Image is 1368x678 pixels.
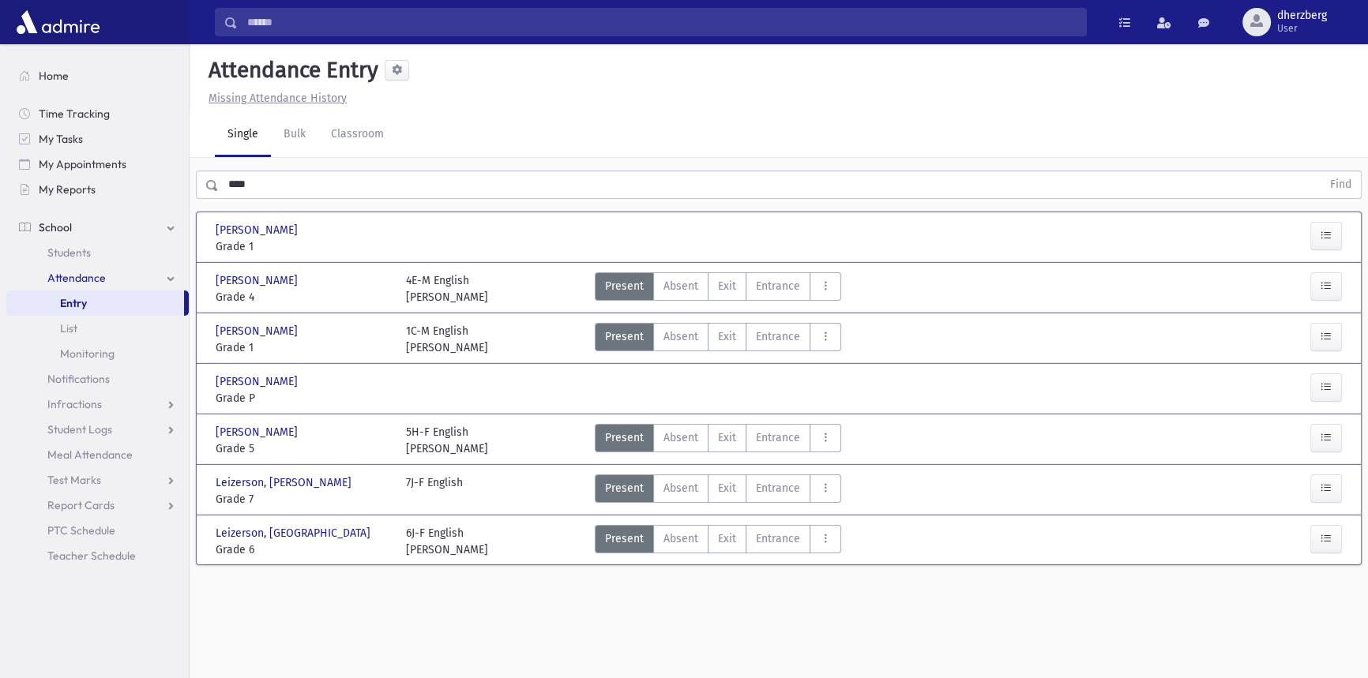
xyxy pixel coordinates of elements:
[595,525,841,558] div: AttTypes
[663,429,698,446] span: Absent
[6,63,189,88] a: Home
[216,440,390,457] span: Grade 5
[216,323,301,339] span: [PERSON_NAME]
[595,272,841,305] div: AttTypes
[756,480,800,496] span: Entrance
[663,530,698,547] span: Absent
[756,278,800,294] span: Entrance
[6,341,189,366] a: Monitoring
[595,323,841,356] div: AttTypes
[605,480,644,496] span: Present
[216,289,390,305] span: Grade 4
[39,69,69,83] span: Home
[39,182,96,197] span: My Reports
[216,272,301,289] span: [PERSON_NAME]
[718,480,736,496] span: Exit
[47,245,91,260] span: Students
[6,215,189,240] a: School
[47,397,102,411] span: Infractions
[6,177,189,202] a: My Reports
[216,541,390,558] span: Grade 6
[47,422,112,436] span: Student Logs
[718,429,736,446] span: Exit
[209,92,347,105] u: Missing Attendance History
[216,525,374,541] span: Leizerson, [GEOGRAPHIC_DATA]
[605,530,644,547] span: Present
[39,107,110,121] span: Time Tracking
[60,296,87,310] span: Entry
[756,530,800,547] span: Entrance
[39,220,72,234] span: School
[6,543,189,568] a: Teacher Schedule
[271,113,318,157] a: Bulk
[6,316,189,341] a: List
[47,473,101,487] span: Test Marks
[6,152,189,177] a: My Appointments
[406,323,488,356] div: 1C-M English [PERSON_NAME]
[6,518,189,543] a: PTC Schedule
[6,391,189,417] a: Infractions
[6,467,189,493] a: Test Marks
[756,328,800,345] span: Entrance
[47,549,136,563] span: Teacher Schedule
[6,290,184,316] a: Entry
[406,424,488,457] div: 5H-F English [PERSON_NAME]
[1277,9,1327,22] span: dherzberg
[216,339,390,356] span: Grade 1
[6,265,189,290] a: Attendance
[39,157,126,171] span: My Appointments
[663,328,698,345] span: Absent
[605,278,644,294] span: Present
[47,448,133,462] span: Meal Attendance
[406,525,488,558] div: 6J-F English [PERSON_NAME]
[13,6,103,38] img: AdmirePro
[406,474,463,508] div: 7J-F English
[47,498,115,512] span: Report Cards
[238,8,1086,36] input: Search
[406,272,488,305] div: 4E-M English [PERSON_NAME]
[47,523,115,538] span: PTC Schedule
[47,271,106,285] span: Attendance
[216,491,390,508] span: Grade 7
[1277,22,1327,35] span: User
[6,442,189,467] a: Meal Attendance
[215,113,271,157] a: Single
[6,126,189,152] a: My Tasks
[6,240,189,265] a: Students
[202,92,347,105] a: Missing Attendance History
[1321,171,1361,198] button: Find
[605,328,644,345] span: Present
[595,474,841,508] div: AttTypes
[718,328,736,345] span: Exit
[216,222,301,238] span: [PERSON_NAME]
[216,373,301,390] span: [PERSON_NAME]
[6,101,189,126] a: Time Tracking
[605,429,644,446] span: Present
[202,57,378,84] h5: Attendance Entry
[756,429,800,446] span: Entrance
[216,424,301,440] span: [PERSON_NAME]
[39,132,83,146] span: My Tasks
[318,113,396,157] a: Classroom
[595,424,841,457] div: AttTypes
[6,366,189,391] a: Notifications
[6,417,189,442] a: Student Logs
[60,346,115,361] span: Monitoring
[47,372,110,386] span: Notifications
[216,474,355,491] span: Leizerson, [PERSON_NAME]
[718,530,736,547] span: Exit
[663,480,698,496] span: Absent
[216,390,390,406] span: Grade P
[6,493,189,518] a: Report Cards
[216,238,390,255] span: Grade 1
[60,321,77,335] span: List
[718,278,736,294] span: Exit
[663,278,698,294] span: Absent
